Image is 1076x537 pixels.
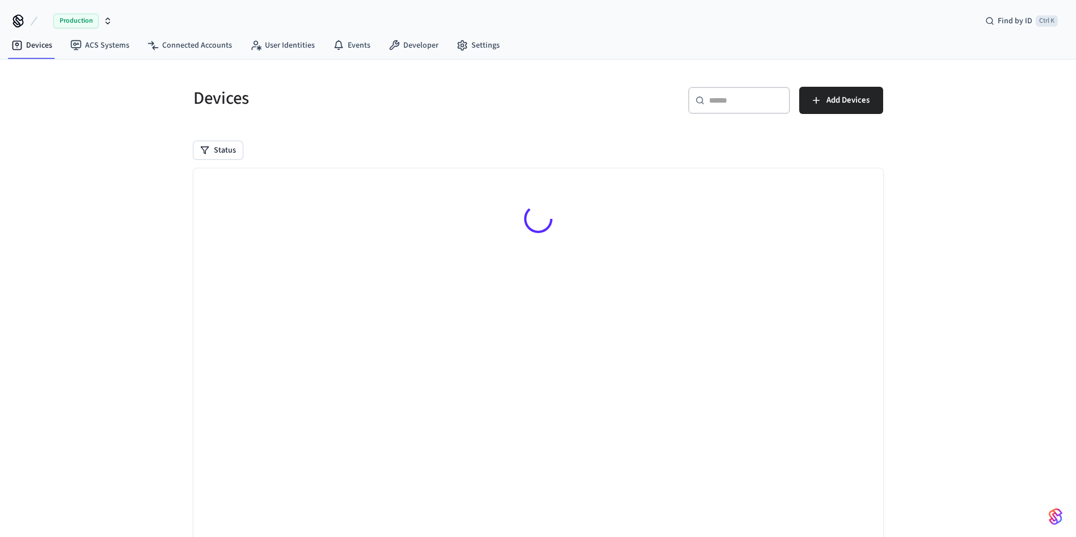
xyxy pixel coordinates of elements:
[448,35,509,56] a: Settings
[976,11,1067,31] div: Find by IDCtrl K
[324,35,379,56] a: Events
[241,35,324,56] a: User Identities
[61,35,138,56] a: ACS Systems
[826,93,870,108] span: Add Devices
[138,35,241,56] a: Connected Accounts
[53,14,99,28] span: Production
[799,87,883,114] button: Add Devices
[379,35,448,56] a: Developer
[1036,15,1058,27] span: Ctrl K
[1049,508,1062,526] img: SeamLogoGradient.69752ec5.svg
[193,141,243,159] button: Status
[998,15,1032,27] span: Find by ID
[2,35,61,56] a: Devices
[193,87,531,110] h5: Devices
